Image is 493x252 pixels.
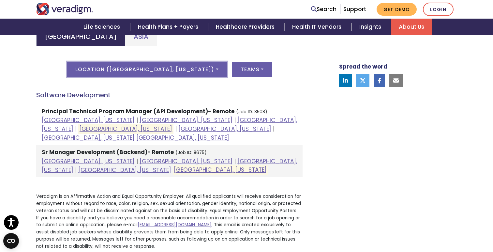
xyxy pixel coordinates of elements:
[75,125,77,133] span: |
[78,166,171,174] a: [GEOGRAPHIC_DATA], [US_STATE]
[138,222,212,228] a: [EMAIL_ADDRESS][DOMAIN_NAME]
[75,166,77,174] span: |
[232,62,272,77] button: Teams
[3,233,19,249] button: Open CMP widget
[234,157,236,165] span: |
[42,134,135,142] a: [GEOGRAPHIC_DATA], [US_STATE]
[311,5,336,14] a: Search
[175,150,207,156] small: (Job ID: 8675)
[36,3,93,15] img: Veradigm logo
[136,116,138,124] span: |
[79,125,172,133] a: [GEOGRAPHIC_DATA], [US_STATE]
[76,19,130,35] a: Life Sciences
[42,157,297,174] a: [GEOGRAPHIC_DATA], [US_STATE]
[42,148,174,156] strong: Sr Manager Development (Backend)- Remote
[284,19,351,35] a: Health IT Vendors
[67,62,227,77] button: Location ([GEOGRAPHIC_DATA], [US_STATE])
[273,125,275,133] span: |
[36,193,303,250] p: Veradigm is an Affirmative Action and Equal Opportunity Employer. All qualified applicants will r...
[391,19,432,35] a: About Us
[174,166,267,174] a: [GEOGRAPHIC_DATA], [US_STATE]
[140,157,232,165] a: [GEOGRAPHIC_DATA], [US_STATE]
[339,63,387,71] strong: Spread the word
[343,5,366,13] a: Support
[236,109,267,115] small: (Job ID: 8508)
[36,27,125,46] a: [GEOGRAPHIC_DATA]
[234,116,236,124] span: |
[125,27,157,46] a: Asia
[136,134,229,142] a: [GEOGRAPHIC_DATA], [US_STATE]
[42,116,135,124] a: [GEOGRAPHIC_DATA], [US_STATE]
[208,19,284,35] a: Healthcare Providers
[377,3,417,16] a: Get Demo
[42,116,297,133] a: [GEOGRAPHIC_DATA], [US_STATE]
[130,19,208,35] a: Health Plans + Payers
[36,91,303,99] h4: Software Development
[140,116,232,124] a: [GEOGRAPHIC_DATA], [US_STATE]
[175,125,177,133] span: |
[178,125,271,133] a: [GEOGRAPHIC_DATA], [US_STATE]
[42,157,135,165] a: [GEOGRAPHIC_DATA], [US_STATE]
[136,157,138,165] span: |
[423,3,454,16] a: Login
[42,107,234,115] strong: Principal Technical Program Manager (API Development)- Remote
[351,19,391,35] a: Insights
